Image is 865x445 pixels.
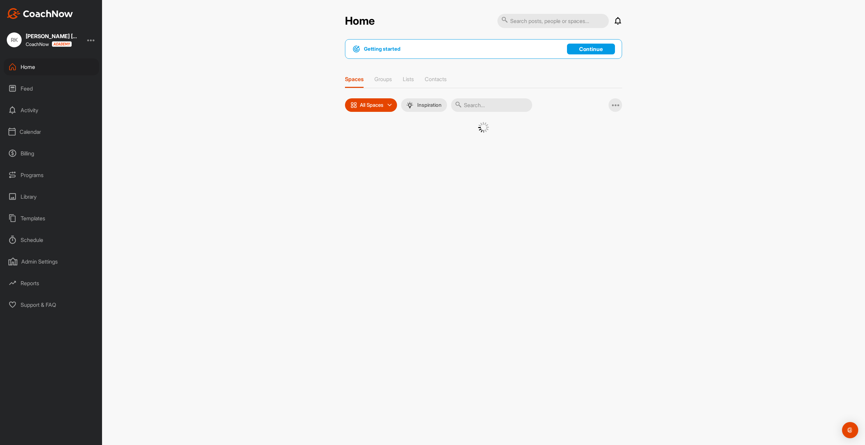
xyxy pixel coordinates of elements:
p: Lists [403,76,414,82]
div: Admin Settings [4,253,99,270]
div: Billing [4,145,99,162]
div: Feed [4,80,99,97]
a: Continue [567,44,615,54]
p: Contacts [425,76,447,82]
h1: Getting started [364,45,400,53]
img: menuIcon [406,102,413,108]
div: Library [4,188,99,205]
div: CoachNow [26,41,72,47]
h2: Home [345,15,375,28]
p: Spaces [345,76,364,82]
div: Activity [4,102,99,119]
div: Support & FAQ [4,296,99,313]
div: Open Intercom Messenger [842,422,858,438]
p: Groups [374,76,392,82]
div: Templates [4,210,99,227]
div: Schedule [4,231,99,248]
p: All Spaces [360,102,384,108]
input: Search posts, people or spaces... [497,14,609,28]
div: Home [4,58,99,75]
img: CoachNow [7,8,73,19]
div: Programs [4,167,99,183]
div: Reports [4,275,99,292]
img: CoachNow acadmey [52,41,72,47]
img: bullseye [352,45,361,53]
img: G6gVgL6ErOh57ABN0eRmCEwV0I4iEi4d8EwaPGI0tHgoAbU4EAHFLEQAh+QQFCgALACwIAA4AGAASAAAEbHDJSesaOCdk+8xg... [478,122,489,133]
div: RK [7,32,22,47]
div: Calendar [4,123,99,140]
p: Inspiration [417,102,442,108]
img: icon [350,102,357,108]
input: Search... [451,98,532,112]
div: [PERSON_NAME] [PERSON_NAME] [26,33,80,39]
